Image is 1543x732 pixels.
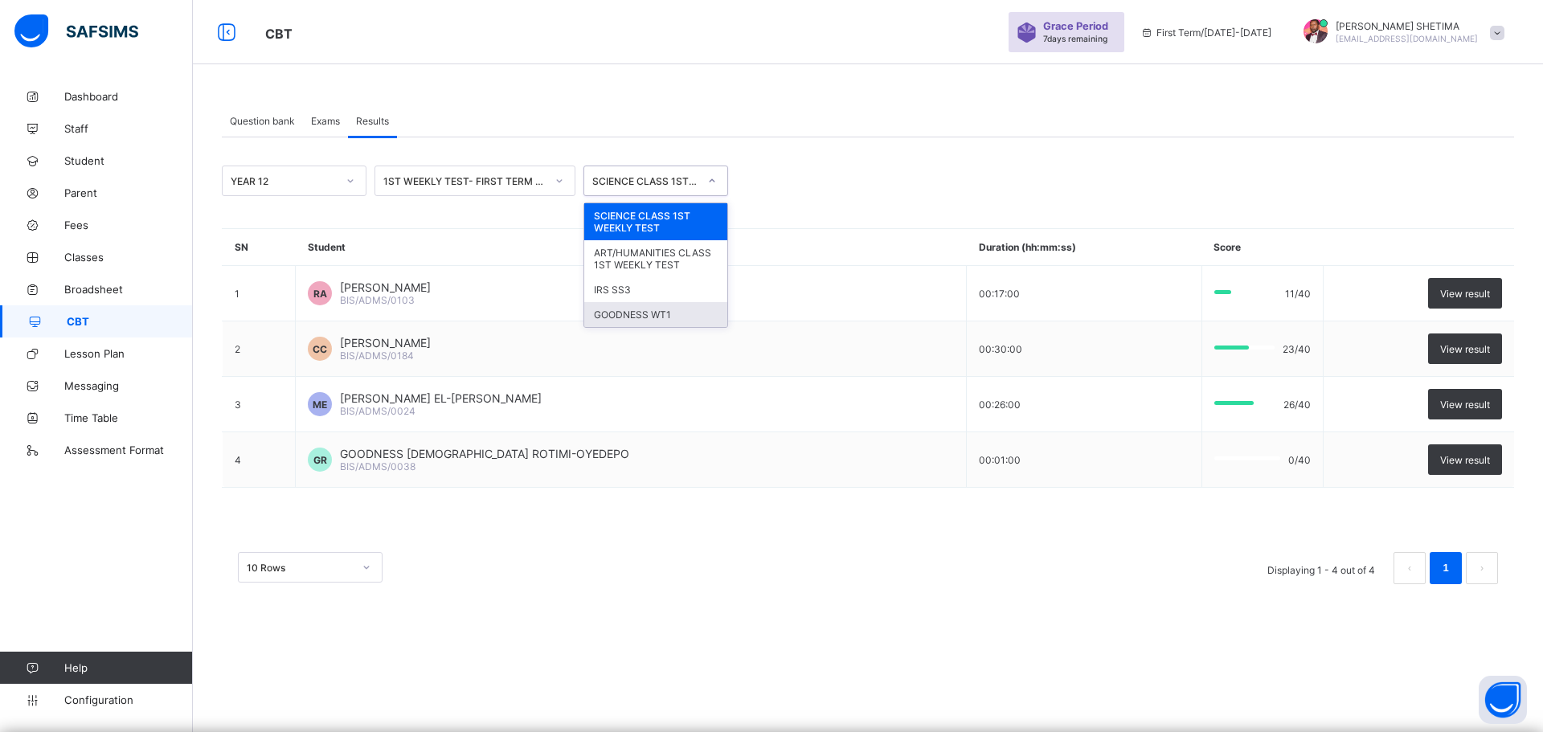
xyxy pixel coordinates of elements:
[1288,454,1311,466] span: 0/40
[1285,288,1311,300] span: 11/40
[313,399,327,411] span: ME
[979,343,1022,355] span: 00:30:00
[64,219,193,231] span: Fees
[1440,343,1490,355] span: View result
[64,186,193,199] span: Parent
[1287,19,1512,46] div: MAHMUDSHETIMA
[340,447,629,460] span: GOODNESS [DEMOGRAPHIC_DATA] ROTIMI-OYEDEPO
[223,229,296,266] th: SN
[1043,34,1107,43] span: 7 days remaining
[1201,229,1323,266] th: Score
[340,280,431,294] span: [PERSON_NAME]
[64,411,193,424] span: Time Table
[247,562,353,574] div: 10 Rows
[1255,552,1387,584] li: Displaying 1 - 4 out of 4
[14,14,138,48] img: safsims
[1017,22,1037,43] img: sticker-purple.71386a28dfed39d6af7621340158ba97.svg
[1043,20,1108,32] span: Grace Period
[340,391,542,405] span: [PERSON_NAME] EL-[PERSON_NAME]
[1336,20,1478,32] span: [PERSON_NAME] SHETIMA
[383,175,546,187] div: 1ST WEEKLY TEST- FIRST TERM 2025/2026- YEAR12
[64,693,192,706] span: Configuration
[235,343,240,355] span: 2
[313,343,327,355] span: CC
[1140,27,1271,39] span: session/term information
[64,122,193,135] span: Staff
[1438,558,1453,579] a: 1
[340,405,415,417] span: BIS/ADMS/0024
[67,315,193,328] span: CBT
[296,229,967,266] th: Student
[340,336,431,350] span: [PERSON_NAME]
[1466,552,1498,584] li: 下一页
[584,203,727,240] div: SCIENCE CLASS 1ST WEEKLY TEST
[340,460,415,472] span: BIS/ADMS/0038
[1440,288,1490,300] span: View result
[1466,552,1498,584] button: next page
[64,154,193,167] span: Student
[231,175,337,187] div: YEAR 12
[356,115,389,127] span: Results
[64,379,193,392] span: Messaging
[584,302,727,327] div: GOODNESS WT1
[235,288,239,300] span: 1
[979,454,1021,466] span: 00:01:00
[1440,454,1490,466] span: View result
[979,288,1020,300] span: 00:17:00
[64,347,193,360] span: Lesson Plan
[1394,552,1426,584] li: 上一页
[1430,552,1462,584] li: 1
[584,277,727,302] div: IRS SS3
[235,399,241,411] span: 3
[64,444,193,456] span: Assessment Format
[235,454,241,466] span: 4
[230,115,295,127] span: Question bank
[313,454,327,466] span: GR
[64,90,193,103] span: Dashboard
[313,288,327,300] span: RA
[311,115,340,127] span: Exams
[592,175,698,187] div: SCIENCE CLASS 1ST WEEKLY TEST
[1440,399,1490,411] span: View result
[1283,399,1311,411] span: 26/40
[979,399,1021,411] span: 00:26:00
[340,294,415,306] span: BIS/ADMS/0103
[1479,676,1527,724] button: Open asap
[584,240,727,277] div: ART/HUMANITIES CLASS 1ST WEEKLY TEST
[64,283,193,296] span: Broadsheet
[340,350,414,362] span: BIS/ADMS/0184
[1394,552,1426,584] button: prev page
[1336,34,1478,43] span: [EMAIL_ADDRESS][DOMAIN_NAME]
[967,229,1202,266] th: Duration (hh:mm:ss)
[64,251,193,264] span: Classes
[1283,343,1311,355] span: 23/40
[265,26,293,42] span: CBT
[64,661,192,674] span: Help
